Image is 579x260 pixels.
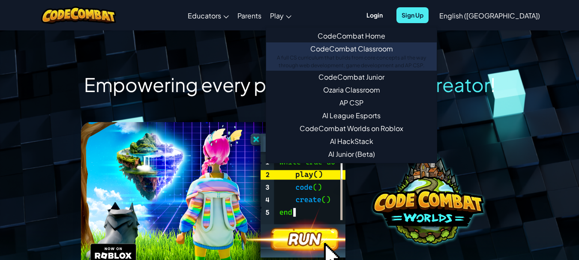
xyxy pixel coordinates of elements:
[266,135,437,148] a: AI HackStackThe first generative AI companion tool specifically crafted for those new to AI with ...
[266,148,437,161] a: AI Junior (Beta)Introduces multimodal generative AI in a simple and intuitive platform designed s...
[266,84,437,96] a: Ozaria ClassroomAn enchanting narrative coding adventure that establishes the fundamentals of com...
[270,11,284,20] span: Play
[435,4,544,27] a: English ([GEOGRAPHIC_DATA])
[41,6,116,24] img: CodeCombat logo
[490,72,495,96] span: !
[425,72,490,96] span: creator
[266,71,437,84] a: CodeCombat JuniorOur flagship K-5 curriculum features a progression of learning levels that teach...
[233,4,266,27] a: Parents
[396,7,429,23] button: Sign Up
[84,72,425,96] span: Empowering every player to become a
[372,149,484,244] img: coco-worlds-no-desc.png
[183,4,233,27] a: Educators
[275,54,428,69] div: A full CS curriculum that builds from core concepts all the way through web development, game dev...
[266,4,296,27] a: Play
[266,96,437,109] a: AP CSPEndorsed by the College Board, our AP CSP curriculum provides game-based and turnkey tools ...
[266,109,437,122] a: AI League EsportsAn epic competitive coding esports platform that encourages creative programming...
[266,30,437,42] a: CodeCombat HomeWith access to all 530 levels and exclusive features like pets, premium only items...
[266,122,437,135] a: CodeCombat Worlds on RobloxThis MMORPG teaches Lua coding and provides a real-world platform to c...
[361,7,388,23] button: Login
[266,42,437,71] a: CodeCombat Classroom
[188,11,221,20] span: Educators
[439,11,540,20] span: English ([GEOGRAPHIC_DATA])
